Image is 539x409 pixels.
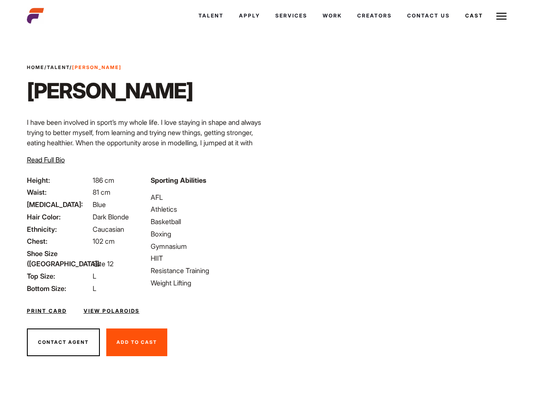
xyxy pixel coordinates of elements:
img: Burger icon [496,11,507,21]
span: [MEDICAL_DATA]: [27,199,91,210]
span: Top Size: [27,271,91,281]
span: / / [27,64,122,71]
a: View Polaroids [84,307,140,315]
span: Height: [27,175,91,185]
a: Talent [191,4,231,27]
a: Work [315,4,350,27]
a: Contact Us [399,4,457,27]
span: 102 cm [93,237,115,245]
button: Read Full Bio [27,155,65,165]
li: Basketball [151,216,264,227]
span: 186 cm [93,176,114,184]
a: Talent [47,64,70,70]
span: Dark Blonde [93,213,129,221]
a: Apply [231,4,268,27]
span: Ethnicity: [27,224,91,234]
li: Weight Lifting [151,278,264,288]
li: AFL [151,192,264,202]
span: Caucasian [93,225,124,233]
strong: [PERSON_NAME] [72,64,122,70]
li: HIIT [151,253,264,263]
strong: Sporting Abilities [151,176,206,184]
a: Home [27,64,44,70]
a: Print Card [27,307,67,315]
span: Read Full Bio [27,156,65,164]
button: Add To Cast [106,328,167,357]
span: Chest: [27,236,91,246]
a: Services [268,4,315,27]
span: Hair Color: [27,212,91,222]
span: Size 12 [93,259,114,268]
p: I have been involved in sport’s my whole life. I love staying in shape and always trying to bette... [27,117,265,199]
button: Contact Agent [27,328,100,357]
li: Resistance Training [151,265,264,276]
span: Shoe Size ([GEOGRAPHIC_DATA]): [27,248,91,269]
span: L [93,284,96,293]
span: Waist: [27,187,91,197]
li: Athletics [151,204,264,214]
h1: [PERSON_NAME] [27,78,193,104]
span: 81 cm [93,188,111,196]
li: Boxing [151,229,264,239]
img: cropped-aefm-brand-fav-22-square.png [27,7,44,24]
a: Creators [350,4,399,27]
span: Add To Cast [117,339,157,345]
span: L [93,272,96,280]
li: Gymnasium [151,241,264,251]
span: Bottom Size: [27,283,91,294]
a: Cast [457,4,491,27]
span: Blue [93,200,106,209]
